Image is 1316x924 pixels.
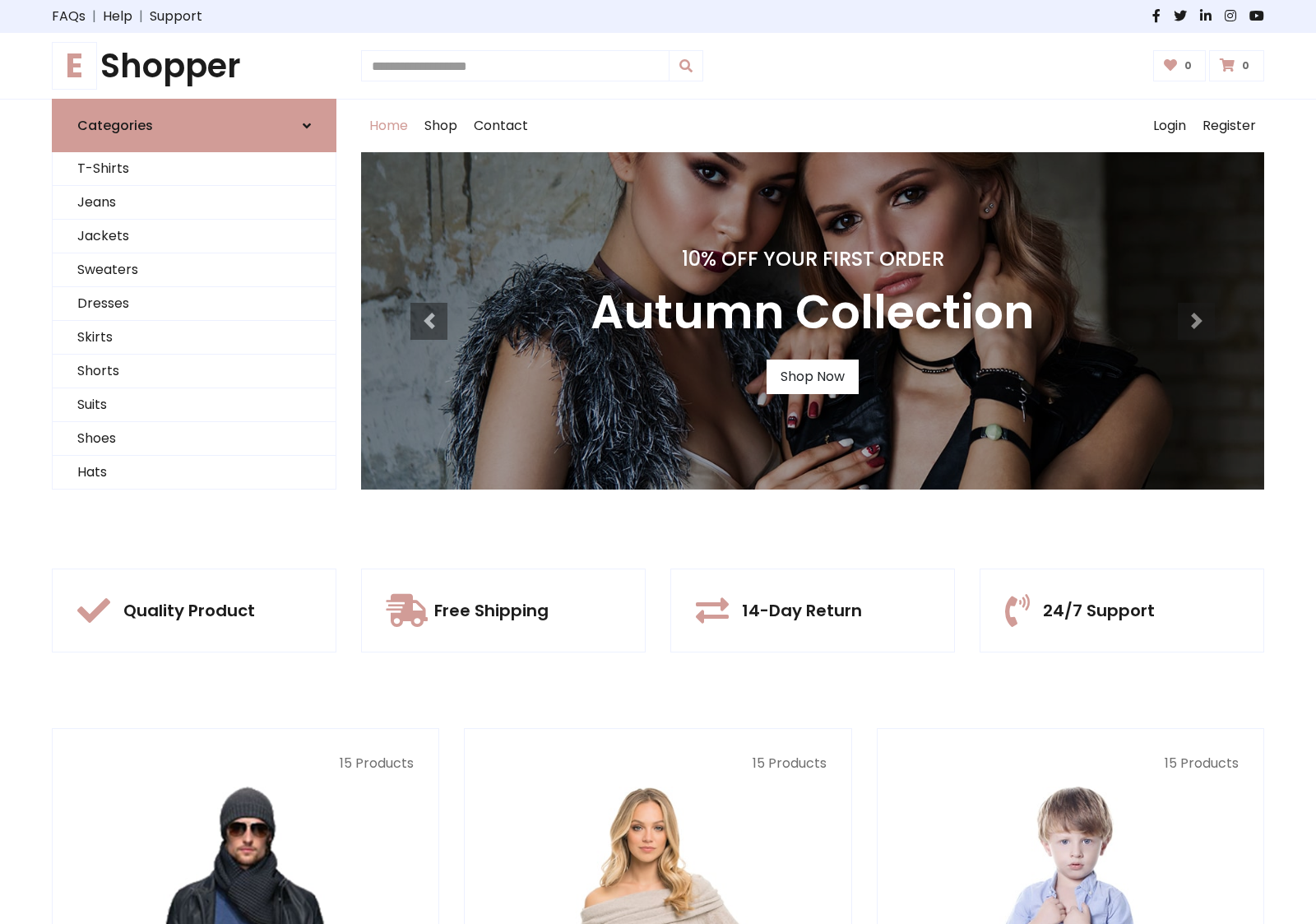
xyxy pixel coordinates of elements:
a: Skirts [53,321,336,355]
h1: Shopper [52,46,336,86]
h3: Autumn Collection [591,285,1035,340]
h5: Free Shipping [434,601,549,620]
a: Support [150,7,202,26]
span: E [52,42,97,90]
a: Contact [466,100,536,152]
a: T-Shirts [53,152,336,186]
a: 0 [1209,50,1264,81]
a: Hats [53,456,336,490]
h4: 10% Off Your First Order [591,248,1035,272]
h5: 24/7 Support [1043,601,1155,620]
p: 15 Products [77,754,414,773]
h6: Categories [77,118,153,133]
a: Register [1194,100,1264,152]
h5: Quality Product [123,601,255,620]
a: Jackets [53,220,336,253]
a: 0 [1153,50,1207,81]
a: Help [103,7,132,26]
a: Home [361,100,416,152]
span: 0 [1238,58,1253,73]
span: | [132,7,150,26]
a: Shop Now [767,360,859,394]
a: Sweaters [53,253,336,287]
a: Shorts [53,355,336,388]
p: 15 Products [489,754,826,773]
h5: 14-Day Return [742,601,862,620]
a: Suits [53,388,336,422]
p: 15 Products [902,754,1239,773]
a: EShopper [52,46,336,86]
a: Jeans [53,186,336,220]
a: FAQs [52,7,86,26]
span: 0 [1180,58,1196,73]
a: Shoes [53,422,336,456]
a: Login [1145,100,1194,152]
a: Dresses [53,287,336,321]
span: | [86,7,103,26]
a: Categories [52,99,336,152]
a: Shop [416,100,466,152]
